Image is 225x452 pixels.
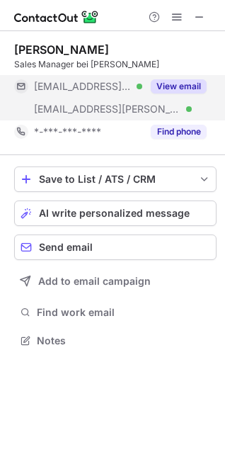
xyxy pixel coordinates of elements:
div: [PERSON_NAME] [14,43,109,57]
span: Notes [37,334,211,347]
span: [EMAIL_ADDRESS][DOMAIN_NAME] [34,80,132,93]
div: Save to List / ATS / CRM [39,174,192,185]
button: AI write personalized message [14,200,217,226]
button: Send email [14,235,217,260]
button: save-profile-one-click [14,166,217,192]
button: Add to email campaign [14,269,217,294]
span: AI write personalized message [39,208,190,219]
img: ContactOut v5.3.10 [14,9,99,26]
span: Find work email [37,306,211,319]
button: Reveal Button [151,125,207,139]
span: Add to email campaign [38,276,151,287]
button: Find work email [14,303,217,322]
span: Send email [39,242,93,253]
button: Notes [14,331,217,351]
span: [EMAIL_ADDRESS][PERSON_NAME][DOMAIN_NAME] [34,103,181,115]
button: Reveal Button [151,79,207,94]
div: Sales Manager bei [PERSON_NAME] [14,58,217,71]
